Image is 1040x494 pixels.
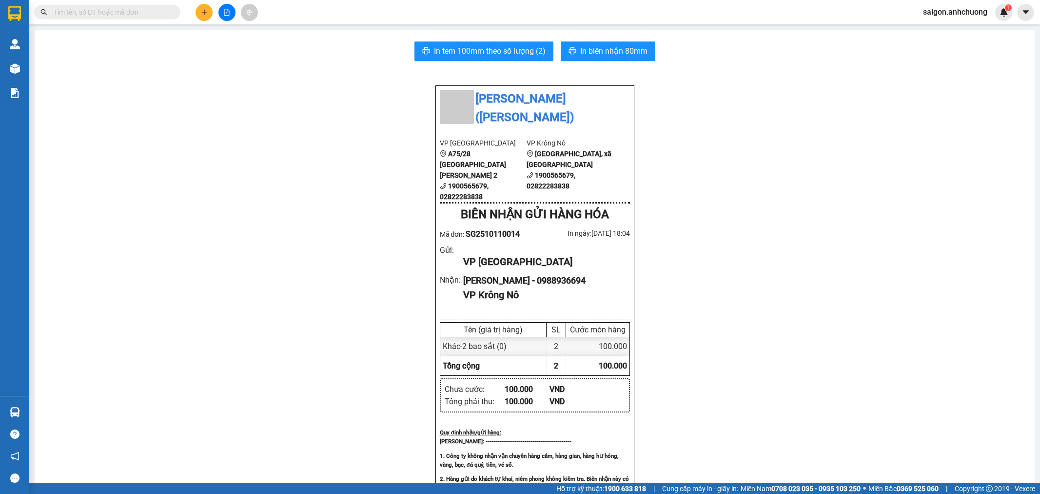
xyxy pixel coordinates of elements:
span: caret-down [1021,8,1030,17]
span: aim [246,9,253,16]
div: 100.000 [505,383,550,395]
button: aim [241,4,258,21]
span: phone [527,172,533,179]
span: printer [422,47,430,56]
span: SG2510110014 [466,229,520,239]
span: In tem 100mm theo số lượng (2) [434,45,546,57]
span: Cung cấp máy in - giấy in: [662,483,738,494]
li: [PERSON_NAME] ([PERSON_NAME]) [440,90,630,126]
b: 1900565679, 02822283838 [527,171,575,190]
strong: 1900 633 818 [604,485,646,493]
img: logo-vxr [8,6,21,21]
strong: 0708 023 035 - 0935 103 250 [771,485,861,493]
div: VP [GEOGRAPHIC_DATA] [463,254,622,269]
div: Cước món hàng [569,325,627,334]
span: copyright [986,485,993,492]
span: environment [440,150,447,157]
div: Quy định nhận/gửi hàng : [440,428,630,437]
strong: 0369 525 060 [897,485,939,493]
span: Miền Bắc [868,483,939,494]
img: icon-new-feature [1000,8,1008,17]
span: | [653,483,655,494]
div: Nhận : [440,274,464,286]
span: ⚪️ [863,487,866,491]
img: solution-icon [10,88,20,98]
span: 2 [554,361,558,370]
span: Tổng cộng [443,361,480,370]
img: warehouse-icon [10,63,20,74]
span: search [40,9,47,16]
span: printer [569,47,576,56]
div: VND [549,383,595,395]
strong: 2. Hàng gửi do khách tự khai, niêm phong không kiểm tra. Biên nhận này có giá trị trong vòng 2 ngày. [440,475,629,491]
img: warehouse-icon [10,407,20,417]
span: Khác - 2 bao sắt (0) [443,342,507,351]
button: printerIn biên nhận 80mm [561,41,655,61]
input: Tìm tên, số ĐT hoặc mã đơn [54,7,169,18]
span: 1 [1006,4,1010,11]
span: phone [440,183,447,189]
strong: 1. Công ty không nhận vận chuyển hàng cấm, hàng gian, hàng hư hỏng, vàng, bạc, đá quý, tiền, vé số. [440,453,619,468]
button: file-add [218,4,235,21]
div: 100.000 [566,337,629,356]
button: plus [196,4,213,21]
strong: [PERSON_NAME]: -------------------------------------------- [440,438,571,445]
span: In biên nhận 80mm [580,45,648,57]
span: plus [201,9,208,16]
div: Chưa cước : [445,383,505,395]
b: 1900565679, 02822283838 [440,182,489,201]
span: environment [527,150,533,157]
div: Gửi : [440,244,464,256]
span: Miền Nam [741,483,861,494]
div: Tên (giá trị hàng) [443,325,544,334]
sup: 1 [1005,4,1012,11]
div: BIÊN NHẬN GỬI HÀNG HÓA [440,206,630,224]
span: Hỗ trợ kỹ thuật: [556,483,646,494]
div: Mã đơn: [440,228,535,240]
div: VND [549,395,595,408]
div: 2 [547,337,566,356]
span: saigon.anhchuong [915,6,995,18]
div: In ngày: [DATE] 18:04 [535,228,630,239]
span: file-add [223,9,230,16]
div: 100.000 [505,395,550,408]
span: notification [10,452,20,461]
div: [PERSON_NAME] - 0988936694 [463,274,622,288]
li: VP Krông Nô [527,138,614,148]
button: printerIn tem 100mm theo số lượng (2) [414,41,553,61]
li: VP [GEOGRAPHIC_DATA] [440,138,527,148]
button: caret-down [1017,4,1034,21]
img: warehouse-icon [10,39,20,49]
b: A75/28 [GEOGRAPHIC_DATA][PERSON_NAME] 2 [440,150,506,179]
div: VP Krông Nô [463,288,622,303]
b: [GEOGRAPHIC_DATA], xã [GEOGRAPHIC_DATA] [527,150,611,168]
span: 100.000 [599,361,627,370]
span: message [10,473,20,483]
div: SL [549,325,563,334]
div: Tổng phải thu : [445,395,505,408]
span: question-circle [10,430,20,439]
span: | [946,483,947,494]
